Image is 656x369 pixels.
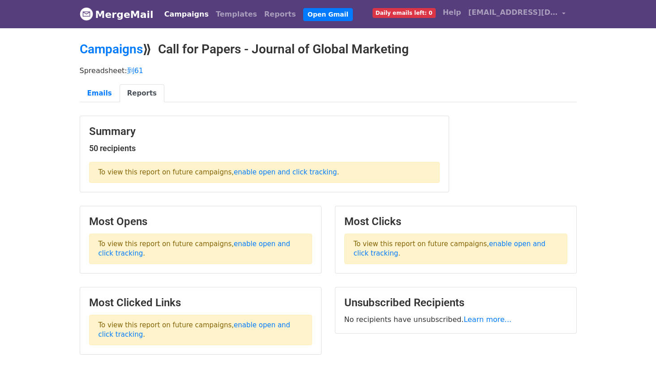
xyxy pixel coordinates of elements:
[89,162,440,183] p: To view this report on future campaigns, .
[80,84,120,103] a: Emails
[303,8,353,21] a: Open Gmail
[212,5,261,23] a: Templates
[369,4,439,22] a: Daily emails left: 0
[439,4,465,22] a: Help
[468,7,558,18] span: [EMAIL_ADDRESS][DOMAIN_NAME]
[373,8,436,18] span: Daily emails left: 0
[80,5,154,24] a: MergeMail
[89,125,440,138] h3: Summary
[344,215,567,228] h3: Most Clicks
[80,66,577,75] p: Spreadsheet:
[89,143,440,153] h5: 50 recipients
[344,234,567,264] p: To view this report on future campaigns, .
[344,315,567,324] p: No recipients have unsubscribed.
[80,7,93,21] img: MergeMail logo
[89,296,312,309] h3: Most Clicked Links
[80,42,577,57] h2: ⟫ Call for Papers - Journal of Global Marketing
[89,315,312,345] p: To view this report on future campaigns, .
[89,215,312,228] h3: Most Opens
[120,84,164,103] a: Reports
[80,42,143,56] a: Campaigns
[161,5,212,23] a: Campaigns
[344,296,567,309] h3: Unsubscribed Recipients
[261,5,300,23] a: Reports
[89,234,312,264] p: To view this report on future campaigns, .
[127,66,143,75] a: 到61
[234,168,337,176] a: enable open and click tracking
[464,315,512,324] a: Learn more...
[465,4,570,25] a: [EMAIL_ADDRESS][DOMAIN_NAME]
